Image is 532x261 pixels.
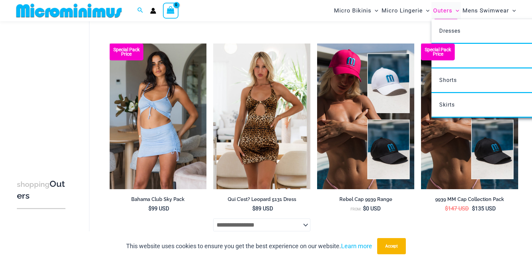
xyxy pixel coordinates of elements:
[163,3,178,18] a: View Shopping Cart, empty
[382,2,423,19] span: Micro Lingerie
[439,77,457,83] span: Shorts
[213,43,310,189] a: qui c'est leopard 5131 dress 01qui c'est leopard 5131 dress 04qui c'est leopard 5131 dress 04
[331,1,519,20] nav: Site Navigation
[452,2,459,19] span: Menu Toggle
[341,242,372,250] a: Learn more
[421,43,518,189] img: Rebel Cap
[110,48,143,56] b: Special Pack Price
[213,196,310,205] a: Qui C’est? Leopard 5131 Dress
[150,8,156,14] a: Account icon link
[213,43,310,189] img: qui c'est leopard 5131 dress 01
[17,23,78,157] iframe: TrustedSite Certified
[252,205,273,212] bdi: 89 USD
[421,196,518,205] a: 9939 MM Cap Collection Pack
[421,196,518,203] h2: 9939 MM Cap Collection Pack
[371,2,378,19] span: Menu Toggle
[126,241,372,251] p: This website uses cookies to ensure you get the best experience on our website.
[421,43,518,189] a: Rebel Cap Rebel Cap BlackElectric Blue 9939 Cap 05Rebel Cap BlackElectric Blue 9939 Cap 05
[317,43,414,189] img: Rebel Cap
[463,2,509,19] span: Mens Swimwear
[317,43,414,189] a: Rebel CapRebel Cap BlackElectric Blue 9939 Cap 07Rebel Cap BlackElectric Blue 9939 Cap 07
[252,205,255,212] span: $
[421,48,455,56] b: Special Pack Price
[363,205,366,212] span: $
[439,101,455,108] span: Skirts
[317,196,414,203] h2: Rebel Cap 9939 Range
[332,2,380,19] a: Micro BikinisMenu ToggleMenu Toggle
[461,2,517,19] a: Mens SwimwearMenu ToggleMenu Toggle
[17,180,50,188] span: shopping
[13,3,124,18] img: MM SHOP LOGO FLAT
[110,43,207,189] a: Bahama Club Sky 9170 Crop Top 5404 Skirt 01 Bahama Club Sky 9170 Crop Top 5404 Skirt 06Bahama Clu...
[380,2,431,19] a: Micro LingerieMenu ToggleMenu Toggle
[445,205,469,212] bdi: 147 USD
[317,196,414,205] a: Rebel Cap 9939 Range
[431,2,461,19] a: OutersMenu ToggleMenu Toggle
[439,28,460,34] span: Dresses
[110,43,207,189] img: Bahama Club Sky 9170 Crop Top 5404 Skirt 01
[110,196,207,205] a: Bahama Club Sky Pack
[351,207,361,211] span: From:
[148,205,169,212] bdi: 99 USD
[377,238,406,254] button: Accept
[148,205,151,212] span: $
[363,205,381,212] bdi: 0 USD
[17,178,65,202] h3: Outers
[137,6,143,15] a: Search icon link
[213,196,310,203] h2: Qui C’est? Leopard 5131 Dress
[445,205,448,212] span: $
[110,196,207,203] h2: Bahama Club Sky Pack
[334,2,371,19] span: Micro Bikinis
[423,2,429,19] span: Menu Toggle
[433,2,452,19] span: Outers
[472,205,496,212] bdi: 135 USD
[472,205,475,212] span: $
[509,2,516,19] span: Menu Toggle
